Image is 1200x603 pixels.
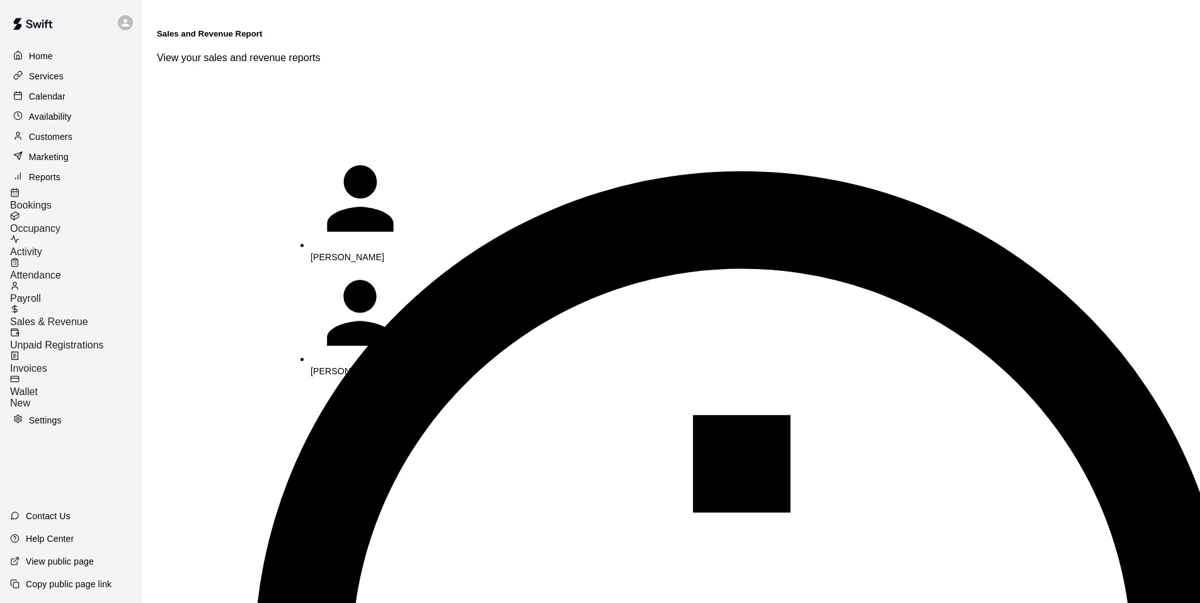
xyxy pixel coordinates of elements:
[10,363,47,374] span: Invoices
[10,188,142,211] a: Bookings
[29,70,64,83] p: Services
[10,258,142,281] a: Attendance
[29,90,66,103] p: Calendar
[26,532,74,545] p: Help Center
[10,398,30,408] span: New
[29,171,60,183] p: Reports
[10,281,142,304] a: Payroll
[10,200,52,210] span: Bookings
[10,270,61,280] span: Attendance
[29,130,72,143] p: Customers
[311,365,443,377] p: [PERSON_NAME]
[10,168,132,187] a: Reports
[311,251,443,263] p: [PERSON_NAME]
[26,510,71,522] p: Contact Us
[10,246,42,257] span: Activity
[10,67,132,86] a: Services
[29,414,62,427] p: Settings
[10,223,60,234] span: Occupancy
[10,340,104,350] span: Unpaid Registrations
[10,293,41,304] span: Payroll
[10,351,142,374] a: Invoices
[10,386,38,397] span: Wallet
[26,555,94,568] p: View public page
[29,151,69,163] p: Marketing
[10,304,142,328] a: Sales & Revenue
[10,147,132,166] a: Marketing
[26,578,111,590] p: Copy public page link
[10,211,142,234] a: Occupancy
[10,47,132,66] a: Home
[10,107,132,126] a: Availability
[10,87,132,106] a: Calendar
[10,328,142,351] a: Unpaid Registrations
[10,411,132,430] a: Settings
[29,50,53,62] p: Home
[10,234,142,258] a: Activity
[29,110,72,123] p: Availability
[10,374,142,409] a: WalletNew
[10,127,132,146] a: Customers
[10,316,88,327] span: Sales & Revenue
[311,480,443,492] p: [PERSON_NAME]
